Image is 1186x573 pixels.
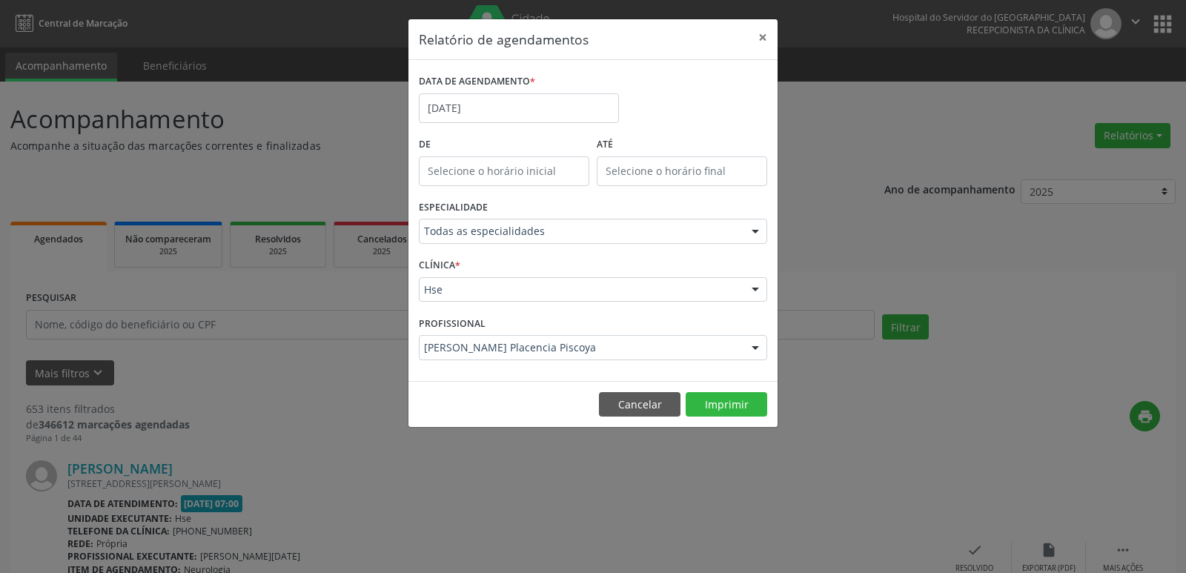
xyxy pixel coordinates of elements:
[424,282,737,297] span: Hse
[424,224,737,239] span: Todas as especialidades
[748,19,778,56] button: Close
[419,93,619,123] input: Selecione uma data ou intervalo
[419,156,589,186] input: Selecione o horário inicial
[419,30,589,49] h5: Relatório de agendamentos
[419,133,589,156] label: De
[419,254,460,277] label: CLÍNICA
[419,196,488,219] label: ESPECIALIDADE
[419,312,486,335] label: PROFISSIONAL
[419,70,535,93] label: DATA DE AGENDAMENTO
[597,133,767,156] label: ATÉ
[424,340,737,355] span: [PERSON_NAME] Placencia Piscoya
[686,392,767,417] button: Imprimir
[599,392,680,417] button: Cancelar
[597,156,767,186] input: Selecione o horário final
